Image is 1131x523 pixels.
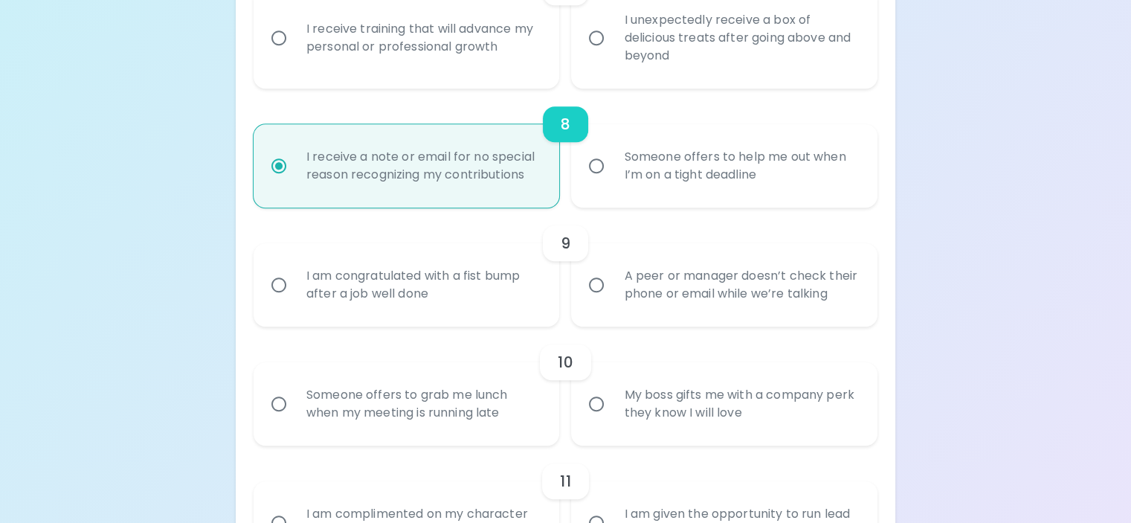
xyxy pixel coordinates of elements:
h6: 10 [558,350,573,374]
div: Someone offers to help me out when I’m on a tight deadline [612,130,869,202]
h6: 8 [561,112,570,136]
h6: 11 [560,469,570,493]
div: Someone offers to grab me lunch when my meeting is running late [294,368,552,440]
div: I am congratulated with a fist bump after a job well done [294,249,552,321]
h6: 9 [561,231,570,255]
div: choice-group-check [254,89,877,208]
div: A peer or manager doesn’t check their phone or email while we’re talking [612,249,869,321]
div: I receive a note or email for no special reason recognizing my contributions [294,130,552,202]
div: choice-group-check [254,327,877,446]
div: choice-group-check [254,208,877,327]
div: I receive training that will advance my personal or professional growth [294,2,552,74]
div: My boss gifts me with a company perk they know I will love [612,368,869,440]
